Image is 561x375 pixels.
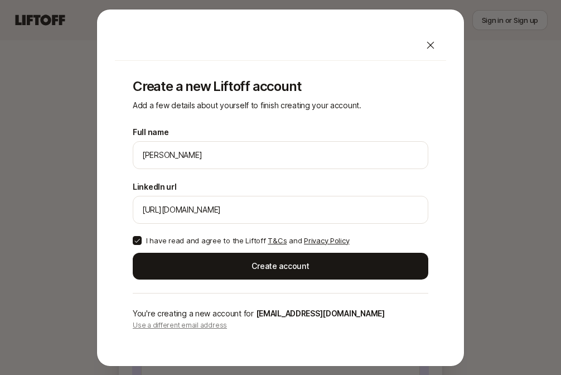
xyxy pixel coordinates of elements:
[268,236,287,245] a: T&Cs
[142,203,419,217] input: e.g. https://www.linkedin.com/in/melanie-perkins
[133,171,286,174] p: We'll use Nari as your preferred name.
[133,307,428,320] p: You're creating a new account for
[146,235,349,246] p: I have read and agree to the Liftoff and
[133,236,142,245] button: I have read and agree to the Liftoff T&Cs and Privacy Policy
[133,99,428,112] p: Add a few details about yourself to finish creating your account.
[133,253,428,280] button: Create account
[304,236,349,245] a: Privacy Policy
[133,180,177,194] label: LinkedIn url
[133,79,428,94] p: Create a new Liftoff account
[133,126,168,139] label: Full name
[133,320,428,330] p: Use a different email address
[142,148,419,162] input: e.g. Melanie Perkins
[256,309,385,318] span: [EMAIL_ADDRESS][DOMAIN_NAME]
